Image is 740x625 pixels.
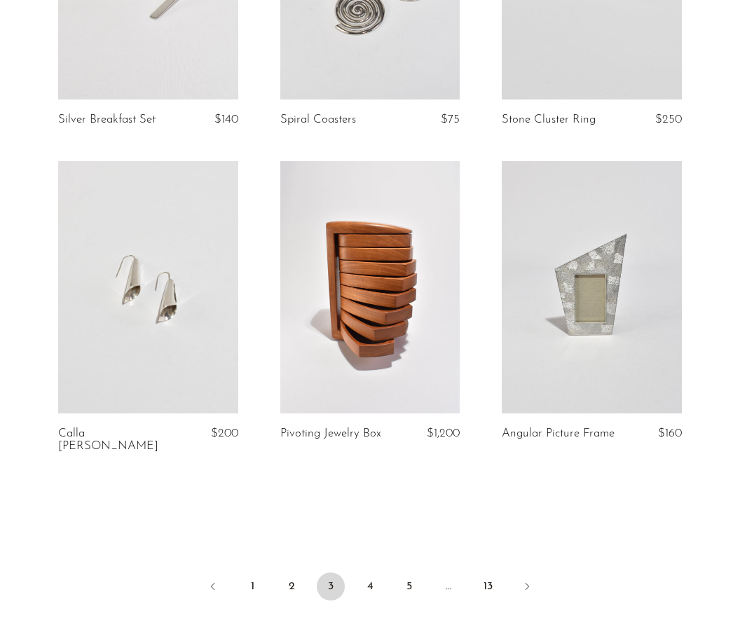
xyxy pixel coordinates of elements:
a: Previous [199,572,227,603]
span: $200 [211,427,238,439]
span: $250 [655,114,682,125]
a: Stone Cluster Ring [502,114,596,126]
a: 5 [395,572,423,600]
a: Pivoting Jewelry Box [280,427,381,440]
span: $1,200 [427,427,460,439]
span: $160 [658,427,682,439]
span: $75 [441,114,460,125]
span: … [434,572,463,600]
a: Silver Breakfast Set [58,114,156,126]
a: Spiral Coasters [280,114,356,126]
a: Angular Picture Frame [502,427,615,440]
a: 4 [356,572,384,600]
a: 13 [474,572,502,600]
a: 2 [277,572,306,600]
a: 1 [238,572,266,600]
span: 3 [317,572,345,600]
span: $140 [214,114,238,125]
a: Calla [PERSON_NAME] [58,427,176,453]
a: Next [513,572,541,603]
